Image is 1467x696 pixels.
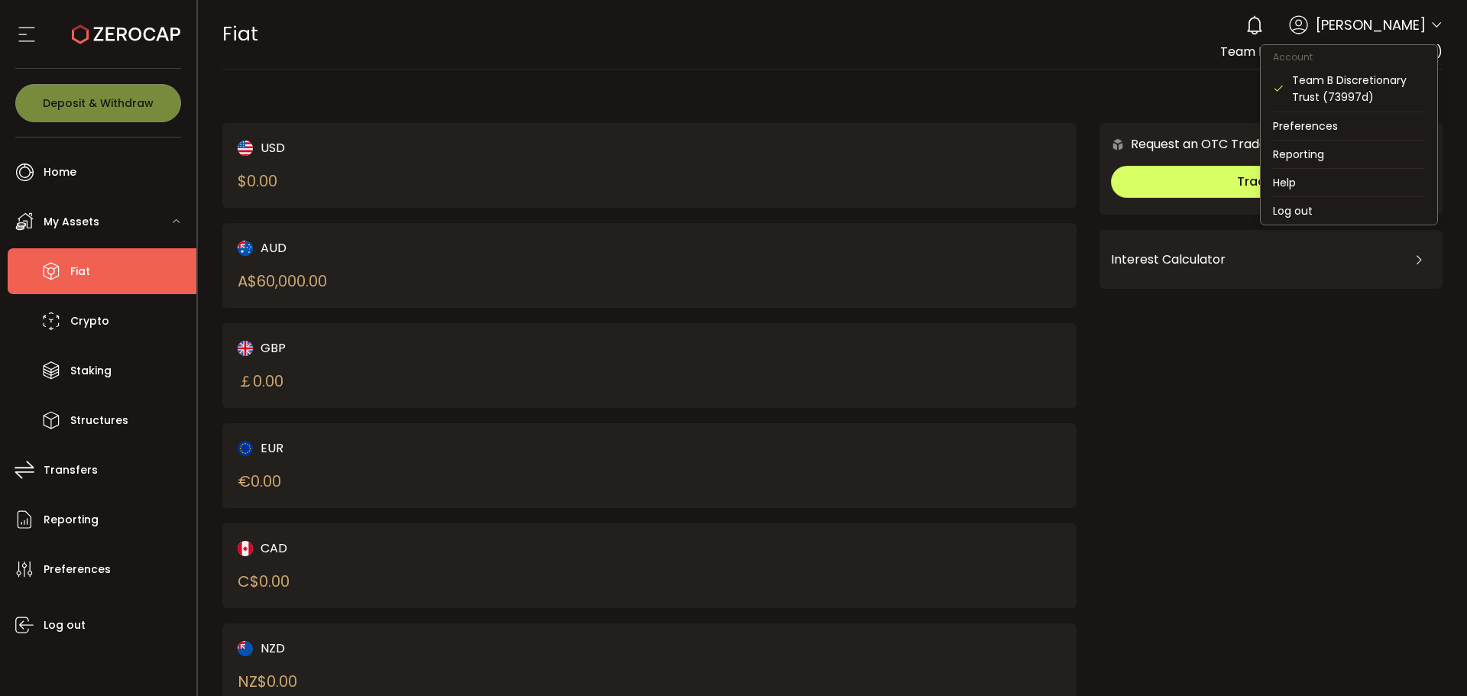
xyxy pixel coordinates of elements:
span: Account [1261,50,1325,63]
li: Preferences [1261,112,1437,140]
div: $ 0.00 [238,170,277,193]
li: Reporting [1261,141,1437,168]
span: Team B Discretionary Trust (73997d) [1220,43,1443,60]
img: cad_portfolio.svg [238,541,253,556]
li: Help [1261,169,1437,196]
img: eur_portfolio.svg [238,441,253,456]
span: Transfers [44,459,98,481]
span: Structures [70,410,128,432]
div: A$ 60,000.00 [238,270,327,293]
div: AUD [238,238,608,257]
div: EUR [238,439,608,458]
div: Request an OTC Trade [1099,134,1267,154]
span: Home [44,161,76,183]
div: NZ$ 0.00 [238,670,297,693]
button: Trade OTC [1111,166,1431,198]
span: Fiat [222,21,258,47]
div: € 0.00 [238,470,281,493]
div: GBP [238,338,608,358]
span: Staking [70,360,112,382]
span: Trade OTC [1237,173,1304,190]
div: USD [238,138,608,157]
span: Log out [44,614,86,636]
li: Log out [1261,197,1437,225]
img: 6nGpN7MZ9FLuBP83NiajKbTRY4UzlzQtBKtCrLLspmCkSvCZHBKvY3NxgQaT5JnOQREvtQ257bXeeSTueZfAPizblJ+Fe8JwA... [1111,138,1125,151]
img: aud_portfolio.svg [238,241,253,256]
div: Team B Discretionary Trust (73997d) [1292,72,1425,105]
div: Interest Calculator [1111,241,1431,278]
span: Reporting [44,509,99,531]
span: My Assets [44,211,99,233]
img: usd_portfolio.svg [238,141,253,156]
img: nzd_portfolio.svg [238,641,253,656]
img: gbp_portfolio.svg [238,341,253,356]
div: NZD [238,639,608,658]
span: Fiat [70,261,90,283]
span: Deposit & Withdraw [43,98,154,108]
span: Preferences [44,558,111,581]
div: CAD [238,539,608,558]
iframe: Chat Widget [1391,623,1467,696]
button: Deposit & Withdraw [15,84,181,122]
div: ￡ 0.00 [238,370,283,393]
span: Crypto [70,310,109,332]
span: [PERSON_NAME] [1316,15,1426,35]
div: C$ 0.00 [238,570,290,593]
